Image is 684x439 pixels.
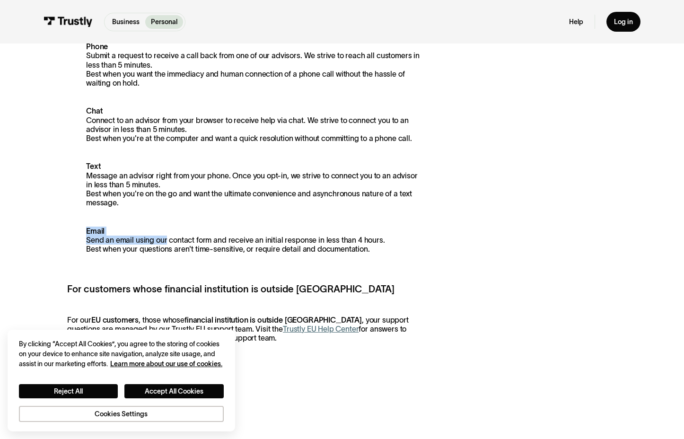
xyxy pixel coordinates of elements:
[145,15,183,29] a: Personal
[606,12,640,32] a: Log in
[67,227,421,254] p: Send an email using our contact form and receive an initial response in less than 4 hours. Best w...
[86,106,102,115] strong: Chat
[19,339,224,422] div: Privacy
[91,316,139,324] strong: EU customers
[106,15,145,29] a: Business
[67,42,421,88] p: Submit a request to receive a call back from one of our advisors. We strive to reach all customer...
[67,316,421,343] p: For our , those whose , your support questions are managed by our Trustly EU support team. Visit ...
[8,330,235,431] div: Cookie banner
[283,325,359,333] a: Trustly EU Help Center
[151,17,177,27] p: Personal
[184,316,362,324] strong: financial institution is outside [GEOGRAPHIC_DATA]
[67,106,421,143] p: Connect to an advisor from your browser to receive help via chat. We strive to connect you to an ...
[19,384,118,398] button: Reject All
[44,17,93,27] img: Trustly Logo
[569,18,583,26] a: Help
[86,227,105,235] strong: Email
[19,339,224,369] div: By clicking “Accept All Cookies”, you agree to the storing of cookies on your device to enhance s...
[67,284,395,294] strong: For customers whose financial institution is outside [GEOGRAPHIC_DATA]
[19,406,224,422] button: Cookies Settings
[86,162,100,170] strong: Text
[110,360,222,368] a: More information about your privacy, opens in a new tab
[112,17,140,27] p: Business
[86,42,108,51] strong: Phone
[124,384,223,398] button: Accept All Cookies
[67,162,421,207] p: Message an advisor right from your phone. Once you opt-in, we strive to connect you to an advisor...
[614,18,633,26] div: Log in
